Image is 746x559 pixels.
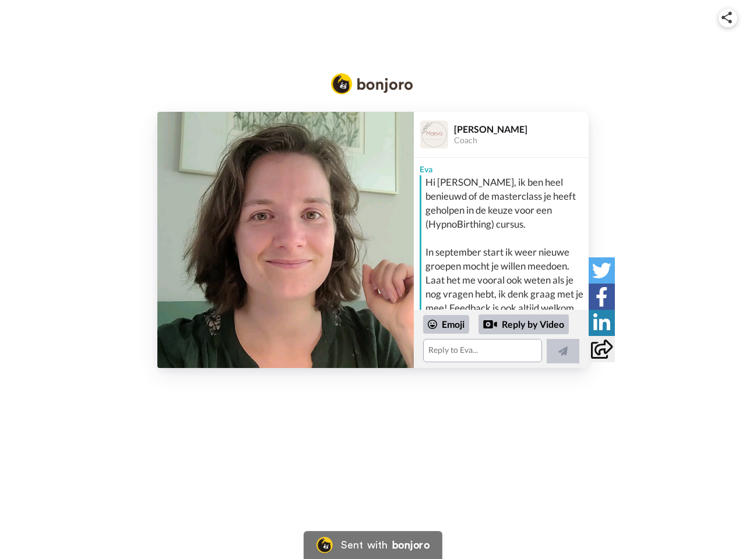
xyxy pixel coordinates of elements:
[331,73,413,94] img: Bonjoro Logo
[157,112,414,368] img: 6087717d-35c0-4a43-b3d4-d61d3680f4b3-thumb.jpg
[420,121,448,148] img: Profile Image
[454,123,588,135] div: [PERSON_NAME]
[483,317,497,331] div: Reply by Video
[454,136,588,146] div: Coach
[722,12,732,23] img: ic_share.svg
[425,175,586,329] div: Hi [PERSON_NAME], ik ben heel benieuwd of de masterclass je heeft geholpen in de keuze voor een (...
[478,314,569,334] div: Reply by Video
[423,315,469,334] div: Emoji
[414,158,589,175] div: Eva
